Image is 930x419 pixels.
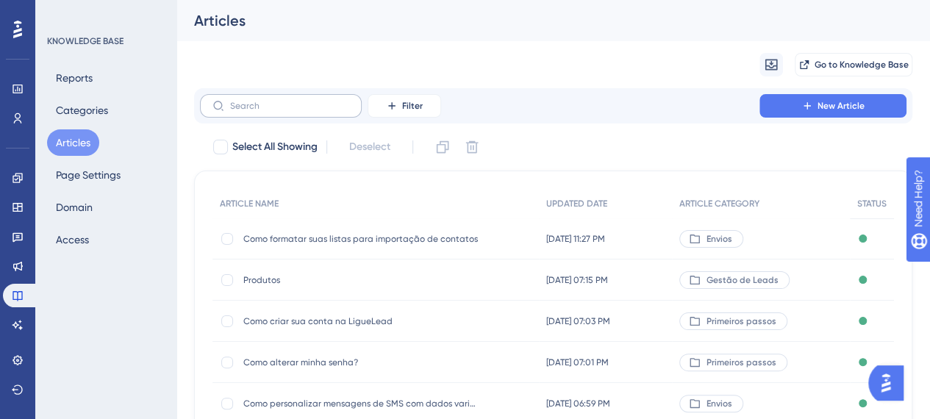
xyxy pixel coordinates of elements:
span: Envios [707,233,732,245]
span: Go to Knowledge Base [815,59,909,71]
span: New Article [818,100,865,112]
span: [DATE] 07:01 PM [546,357,609,368]
span: ARTICLE NAME [220,198,279,209]
input: Search [230,101,349,111]
button: Access [47,226,98,253]
span: Como personalizar mensagens de SMS com dados variáveis? [243,398,479,409]
span: Produtos [243,274,479,286]
span: Como alterar minha senha? [243,357,479,368]
span: STATUS [857,198,887,209]
span: Select All Showing [232,138,318,156]
button: Go to Knowledge Base [795,53,912,76]
button: Articles [47,129,99,156]
span: Como criar sua conta na LigueLead [243,315,479,327]
span: ARTICLE CATEGORY [679,198,759,209]
button: Deselect [336,134,404,160]
span: Como formatar suas listas para importação de contatos [243,233,479,245]
span: Primeiros passos [707,357,776,368]
span: [DATE] 11:27 PM [546,233,605,245]
button: Filter [368,94,441,118]
span: Need Help? [35,4,92,21]
span: Gestão de Leads [707,274,779,286]
div: Articles [194,10,876,31]
button: Categories [47,97,117,123]
button: Page Settings [47,162,129,188]
span: Filter [402,100,423,112]
span: UPDATED DATE [546,198,607,209]
iframe: UserGuiding AI Assistant Launcher [868,361,912,405]
button: New Article [759,94,906,118]
span: [DATE] 07:03 PM [546,315,610,327]
span: [DATE] 07:15 PM [546,274,608,286]
span: Deselect [349,138,390,156]
span: Envios [707,398,732,409]
span: Primeiros passos [707,315,776,327]
div: KNOWLEDGE BASE [47,35,124,47]
span: [DATE] 06:59 PM [546,398,610,409]
button: Reports [47,65,101,91]
button: Domain [47,194,101,221]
